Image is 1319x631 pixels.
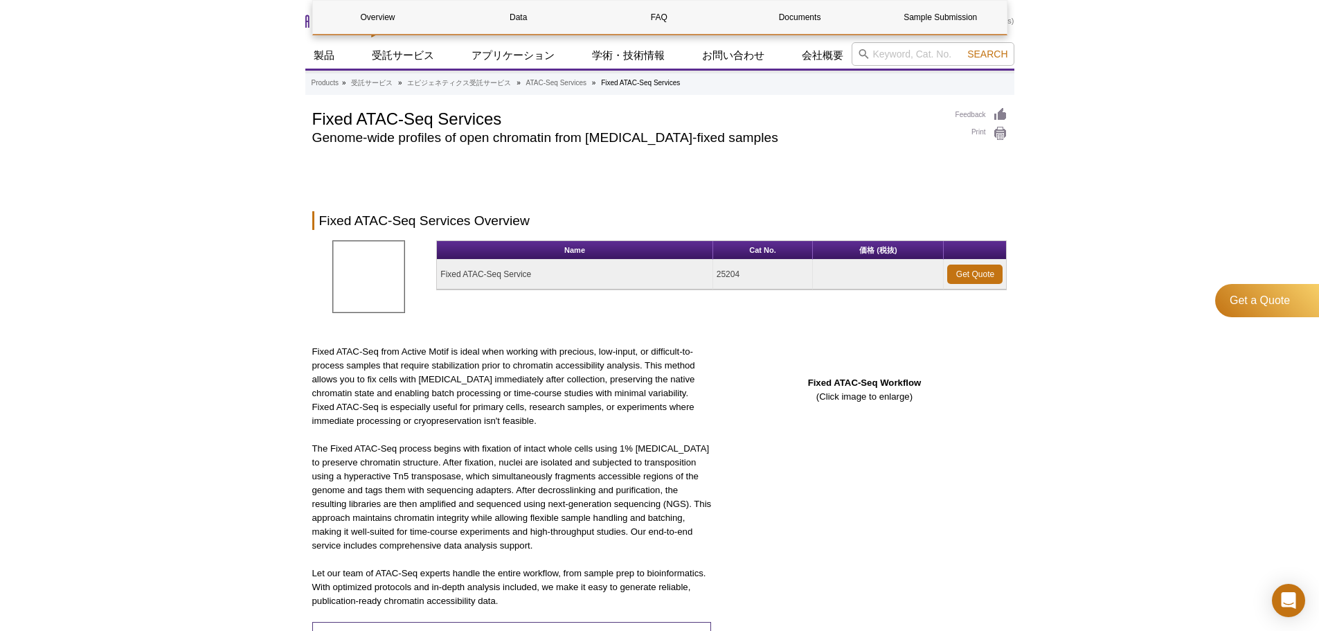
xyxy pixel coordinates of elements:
[947,265,1003,284] a: Get Quote
[364,42,442,69] a: 受託サービス
[1215,284,1319,317] a: Get a Quote
[694,42,773,69] a: お問い合わせ
[713,241,814,260] th: Cat No.
[342,79,346,87] li: »
[526,77,586,89] a: ATAC-Seq Services
[305,42,343,69] a: 製品
[312,77,339,89] a: Products
[312,567,712,608] p: Let our team of ATAC-Seq experts handle the entire workflow, from sample prep to bioinformatics. ...
[312,132,942,144] h2: Genome-wide profiles of open chromatin from [MEDICAL_DATA]-fixed samples
[312,211,1007,230] h2: Fixed ATAC-Seq Services Overview
[601,79,680,87] li: Fixed ATAC-Seq Services
[955,126,1007,141] a: Print
[454,1,584,34] a: Data
[1272,584,1305,617] div: Open Intercom Messenger
[437,260,712,290] td: Fixed ATAC-Seq Service
[312,442,712,553] p: The Fixed ATAC-Seq process begins with fixation of intact whole cells using 1% [MEDICAL_DATA] to ...
[713,260,814,290] td: 25204
[852,42,1014,66] input: Keyword, Cat. No.
[312,107,942,128] h1: Fixed ATAC-Seq Services
[955,107,1007,123] a: Feedback
[463,42,563,69] a: アプリケーション
[875,1,1005,34] a: Sample Submission
[963,48,1012,60] button: Search
[735,1,865,34] a: Documents
[813,241,944,260] th: 価格 (税抜)
[517,79,521,87] li: »
[967,48,1007,60] span: Search
[312,345,712,428] p: Fixed ATAC-Seq from Active Motif is ideal when working with precious, low-input, or difficult-to-...
[351,77,393,89] a: 受託サービス
[437,241,712,260] th: Name
[398,79,402,87] li: »
[407,77,511,89] a: エピジェネティクス受託サービス
[592,79,596,87] li: »
[584,42,673,69] a: 学術・技術情報
[721,376,1007,404] p: (Click image to enlarge)
[313,1,443,34] a: Overview
[793,42,852,69] a: 会社概要
[594,1,724,34] a: FAQ
[808,377,922,388] strong: Fixed ATAC-Seq Workflow
[332,240,405,313] img: Fixed ATAC-Seq Service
